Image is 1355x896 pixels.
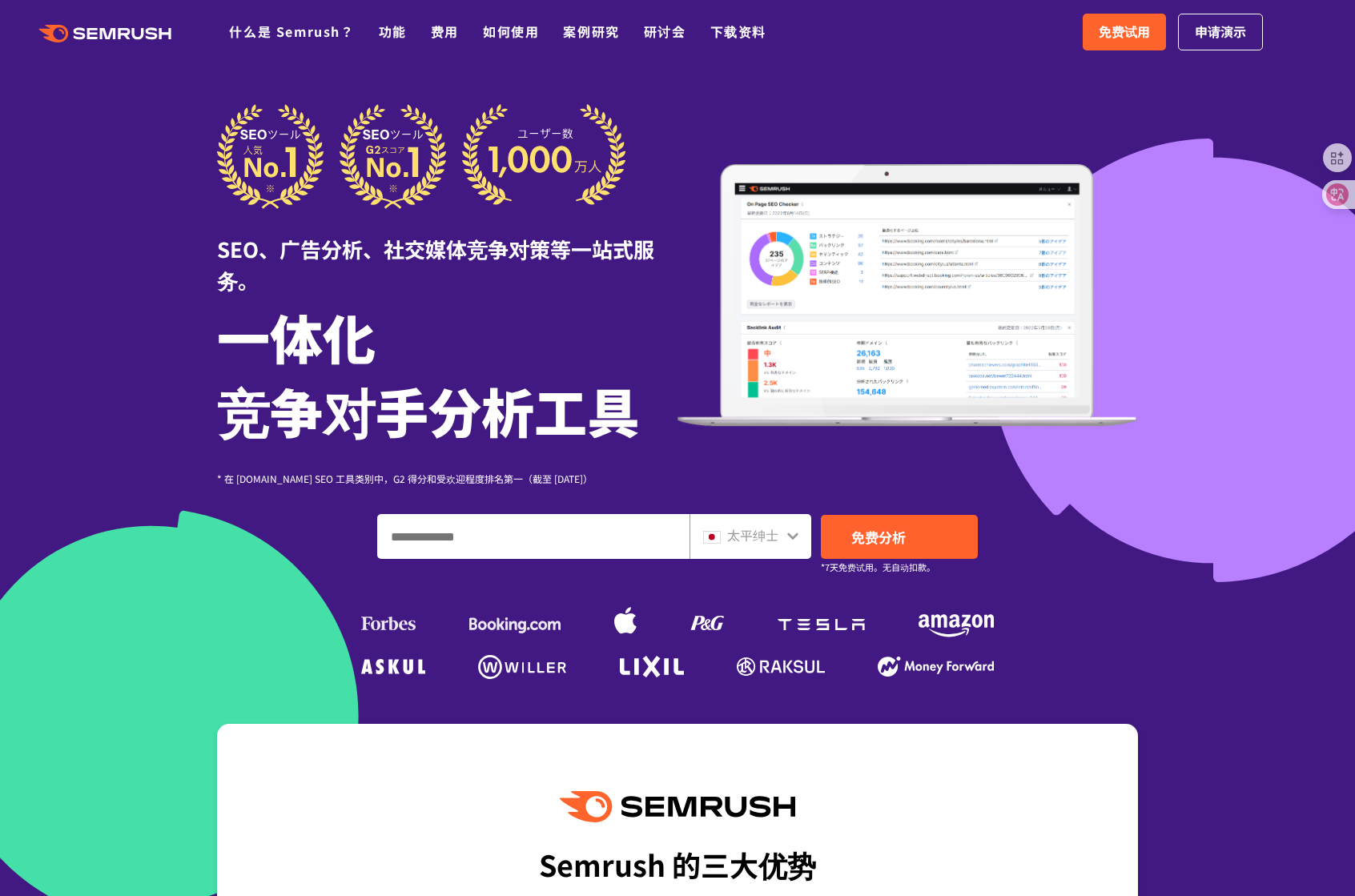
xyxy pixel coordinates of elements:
font: 申请演示 [1195,22,1246,41]
a: 如何使用 [483,22,539,41]
a: 下载资料 [710,22,766,41]
a: 功能 [379,22,407,41]
font: Semrush 的三大优势 [539,843,816,885]
a: 免费分析 [821,515,978,559]
font: 免费试用 [1099,22,1150,41]
font: 太平绅士 [727,525,778,544]
a: 研讨会 [644,22,686,41]
a: 免费试用 [1083,14,1166,50]
font: *7天免费试用。无自动扣款。 [821,561,935,573]
font: 免费分析 [851,527,906,547]
a: 申请演示 [1178,14,1263,50]
input: 输入域名、关键字或 URL [378,515,689,558]
font: SEO、广告分析、社交媒体竞争对策等一站式服务。 [217,234,654,295]
img: Semrush [560,791,795,822]
font: 竞争对手分析工具 [217,372,640,448]
font: * 在 [DOMAIN_NAME] SEO 工具类别中，G2 得分和受欢迎程度排名第一（截至 [DATE]） [217,472,593,485]
a: 案例研究 [563,22,619,41]
font: 一体化 [217,298,376,375]
a: 费用 [431,22,459,41]
a: 什么是 Semrush？ [229,22,354,41]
